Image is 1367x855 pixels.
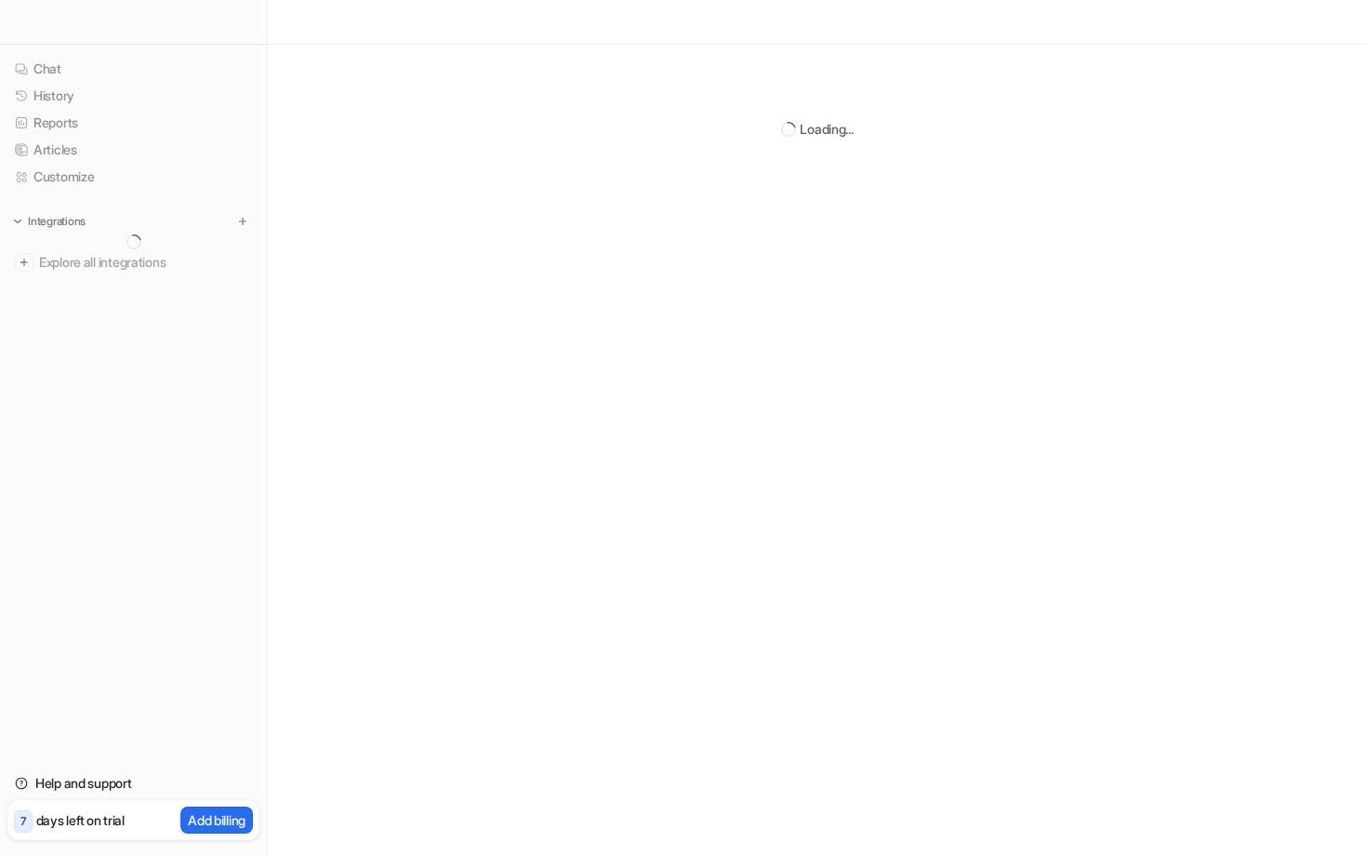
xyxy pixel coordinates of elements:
p: days left on trial [36,810,125,830]
a: Help and support [7,770,259,796]
a: Explore all integrations [7,249,259,275]
p: 7 [20,813,26,830]
div: Loading... [800,119,853,139]
a: Customize [7,164,259,190]
a: Chat [7,56,259,82]
span: Explore all integrations [39,247,252,277]
img: menu_add.svg [236,215,249,228]
a: Articles [7,137,259,163]
a: Reports [7,110,259,136]
button: Add billing [180,807,253,834]
a: History [7,83,259,109]
p: Integrations [28,214,86,229]
p: Add billing [188,810,246,830]
img: explore all integrations [15,253,33,272]
button: Integrations [7,212,91,231]
img: expand menu [11,215,24,228]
